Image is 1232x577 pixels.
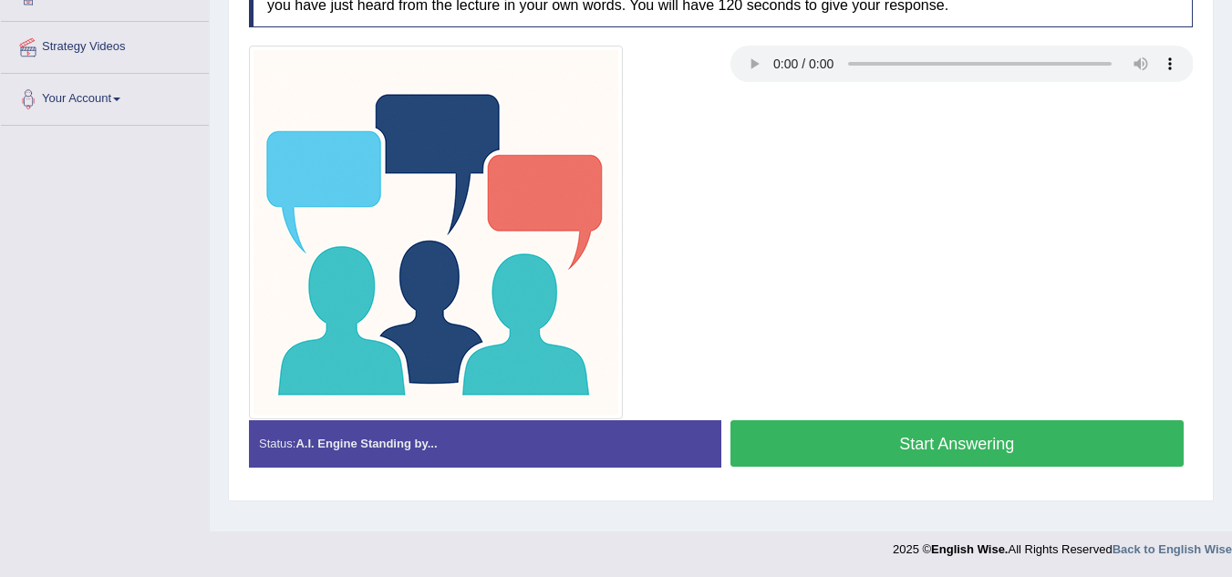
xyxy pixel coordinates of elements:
[893,531,1232,558] div: 2025 © All Rights Reserved
[730,420,1185,467] button: Start Answering
[1,22,209,67] a: Strategy Videos
[295,437,437,450] strong: A.I. Engine Standing by...
[931,542,1008,556] strong: English Wise.
[1113,542,1232,556] a: Back to English Wise
[1,74,209,119] a: Your Account
[249,420,721,467] div: Status:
